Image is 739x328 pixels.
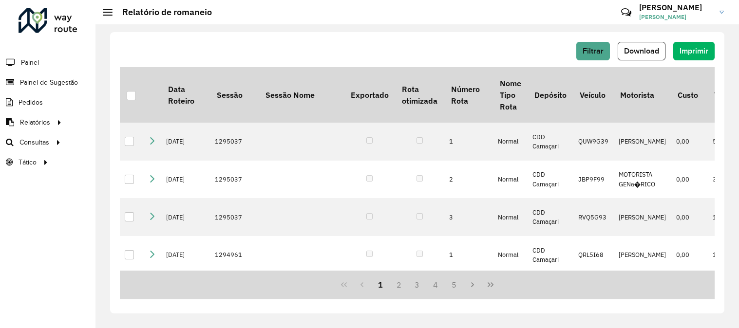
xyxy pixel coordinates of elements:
[639,13,712,21] span: [PERSON_NAME]
[113,7,212,18] h2: Relatório de romaneio
[528,123,573,161] td: CDD Camaçari
[671,67,708,123] th: Custo
[614,123,671,161] td: [PERSON_NAME]
[19,137,49,147] span: Consultas
[371,275,390,294] button: 1
[19,97,43,108] span: Pedidos
[426,275,445,294] button: 4
[210,161,259,199] td: 1295037
[481,275,500,294] button: Last Page
[210,198,259,236] td: 1295037
[528,67,573,123] th: Depósito
[528,198,573,236] td: CDD Camaçari
[444,67,493,123] th: Número Rota
[528,161,573,199] td: CDD Camaçari
[493,198,528,236] td: Normal
[210,67,259,123] th: Sessão
[161,236,210,274] td: [DATE]
[614,161,671,199] td: MOTORISTA GENa�RICO
[671,198,708,236] td: 0,00
[445,275,463,294] button: 5
[463,275,482,294] button: Next Page
[573,198,614,236] td: RVQ5G93
[161,161,210,199] td: [DATE]
[680,47,708,55] span: Imprimir
[210,123,259,161] td: 1295037
[624,47,659,55] span: Download
[573,236,614,274] td: QRL5I68
[583,47,604,55] span: Filtrar
[161,198,210,236] td: [DATE]
[344,67,395,123] th: Exportado
[614,236,671,274] td: [PERSON_NAME]
[161,123,210,161] td: [DATE]
[573,161,614,199] td: JBP9F99
[21,57,39,68] span: Painel
[444,236,493,274] td: 1
[671,236,708,274] td: 0,00
[616,2,637,23] a: Contato Rápido
[639,3,712,12] h3: [PERSON_NAME]
[493,123,528,161] td: Normal
[20,77,78,88] span: Painel de Sugestão
[493,236,528,274] td: Normal
[395,67,444,123] th: Rota otimizada
[576,42,610,60] button: Filtrar
[444,123,493,161] td: 1
[671,123,708,161] td: 0,00
[19,157,37,167] span: Tático
[444,198,493,236] td: 3
[671,161,708,199] td: 0,00
[614,67,671,123] th: Motorista
[618,42,665,60] button: Download
[493,161,528,199] td: Normal
[528,236,573,274] td: CDD Camaçari
[408,275,427,294] button: 3
[614,198,671,236] td: [PERSON_NAME]
[210,236,259,274] td: 1294961
[573,123,614,161] td: QUW9G39
[493,67,528,123] th: Nome Tipo Rota
[161,67,210,123] th: Data Roteiro
[20,117,50,128] span: Relatórios
[573,67,614,123] th: Veículo
[444,161,493,199] td: 2
[259,67,344,123] th: Sessão Nome
[673,42,715,60] button: Imprimir
[390,275,408,294] button: 2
